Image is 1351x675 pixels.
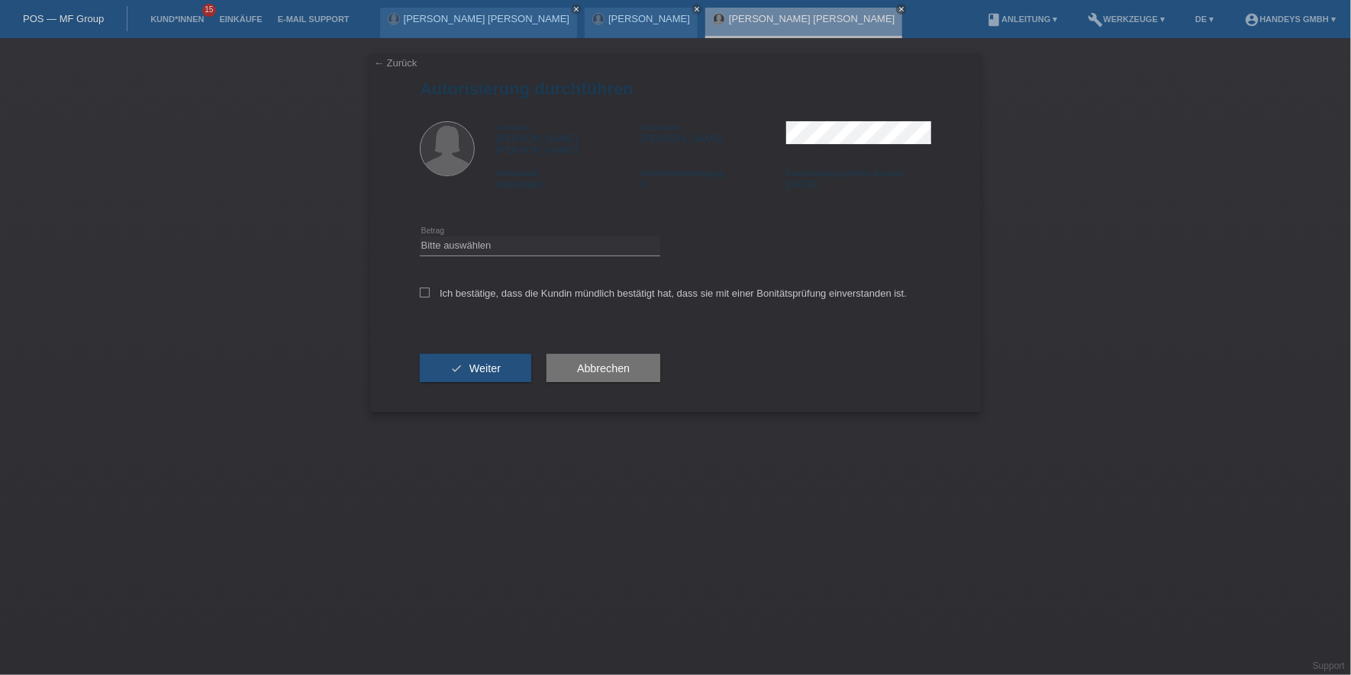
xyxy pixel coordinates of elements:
[1244,12,1259,27] i: account_circle
[641,167,786,190] div: C
[270,14,357,24] a: E-Mail Support
[23,13,104,24] a: POS — MF Group
[571,4,582,14] a: close
[1081,14,1173,24] a: buildWerkzeuge ▾
[1088,12,1104,27] i: build
[786,169,904,178] span: Einreisedatum gemäss Ausweis
[496,167,641,190] div: Kolumbien
[496,121,641,156] div: [PERSON_NAME] [PERSON_NAME]
[211,14,269,24] a: Einkäufe
[608,13,690,24] a: [PERSON_NAME]
[469,362,501,374] span: Weiter
[641,121,786,144] div: [PERSON_NAME]
[420,354,531,383] button: check Weiter
[692,4,702,14] a: close
[641,123,682,132] span: Nachname
[450,362,463,374] i: check
[1188,14,1221,24] a: DE ▾
[979,14,1065,24] a: bookAnleitung ▾
[1237,14,1343,24] a: account_circleHandeys GmbH ▾
[202,4,216,17] span: 15
[143,14,211,24] a: Kund*innen
[374,57,417,69] a: ← Zurück
[786,167,931,190] div: [DATE]
[547,354,660,383] button: Abbrechen
[898,5,905,13] i: close
[693,5,701,13] i: close
[420,288,907,299] label: Ich bestätige, dass die Kundin mündlich bestätigt hat, dass sie mit einer Bonitätsprüfung einvers...
[641,169,724,178] span: Aufenthaltsbewilligung
[986,12,1001,27] i: book
[496,169,538,178] span: Nationalität
[577,362,630,374] span: Abbrechen
[572,5,580,13] i: close
[1313,661,1345,671] a: Support
[420,79,931,98] h1: Autorisierung durchführen
[496,123,530,132] span: Vorname
[896,4,907,14] a: close
[404,13,569,24] a: [PERSON_NAME] [PERSON_NAME]
[729,13,895,24] a: [PERSON_NAME] [PERSON_NAME]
